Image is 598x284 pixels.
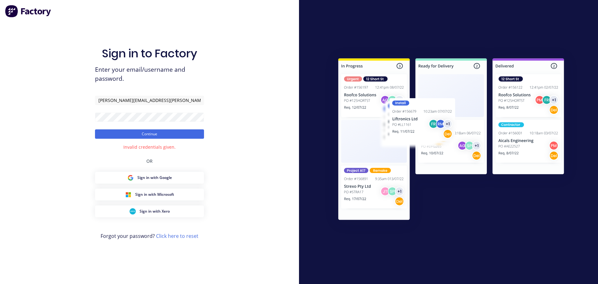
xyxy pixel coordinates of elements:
[95,96,204,105] input: Email/Username
[95,65,204,83] span: Enter your email/username and password.
[130,208,136,214] img: Xero Sign in
[135,192,174,197] span: Sign in with Microsoft
[156,233,198,239] a: Click here to reset
[95,205,204,217] button: Xero Sign inSign in with Xero
[127,175,134,181] img: Google Sign in
[137,175,172,181] span: Sign in with Google
[102,47,197,60] h1: Sign in to Factory
[95,129,204,139] button: Continue
[5,5,52,17] img: Factory
[95,172,204,184] button: Google Sign inSign in with Google
[95,189,204,200] button: Microsoft Sign inSign in with Microsoft
[125,191,131,198] img: Microsoft Sign in
[123,144,176,150] div: Invalid credentials given.
[325,46,578,235] img: Sign in
[101,232,198,240] span: Forgot your password?
[140,209,170,214] span: Sign in with Xero
[146,150,153,172] div: OR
